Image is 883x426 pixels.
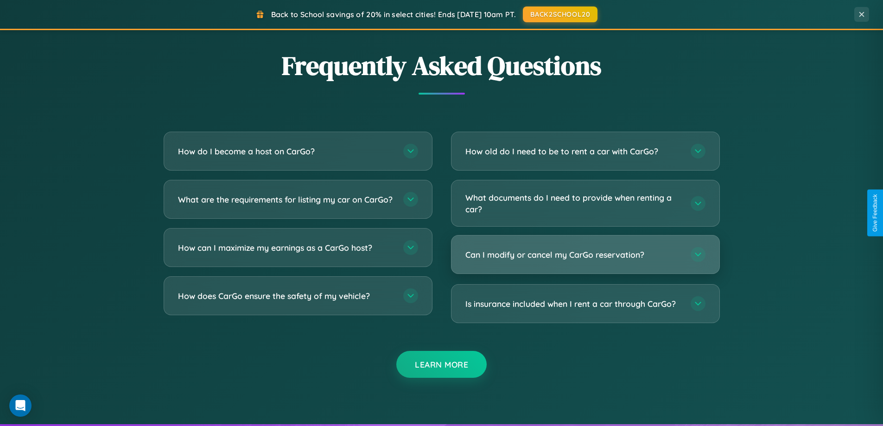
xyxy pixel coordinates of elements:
[164,48,720,83] h2: Frequently Asked Questions
[178,242,394,254] h3: How can I maximize my earnings as a CarGo host?
[465,298,681,310] h3: Is insurance included when I rent a car through CarGo?
[465,146,681,157] h3: How old do I need to be to rent a car with CarGo?
[523,6,597,22] button: BACK2SCHOOL20
[178,290,394,302] h3: How does CarGo ensure the safety of my vehicle?
[872,194,878,232] div: Give Feedback
[178,146,394,157] h3: How do I become a host on CarGo?
[465,249,681,261] h3: Can I modify or cancel my CarGo reservation?
[9,394,32,417] div: Open Intercom Messenger
[465,192,681,215] h3: What documents do I need to provide when renting a car?
[271,10,516,19] span: Back to School savings of 20% in select cities! Ends [DATE] 10am PT.
[178,194,394,205] h3: What are the requirements for listing my car on CarGo?
[396,351,487,378] button: Learn More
